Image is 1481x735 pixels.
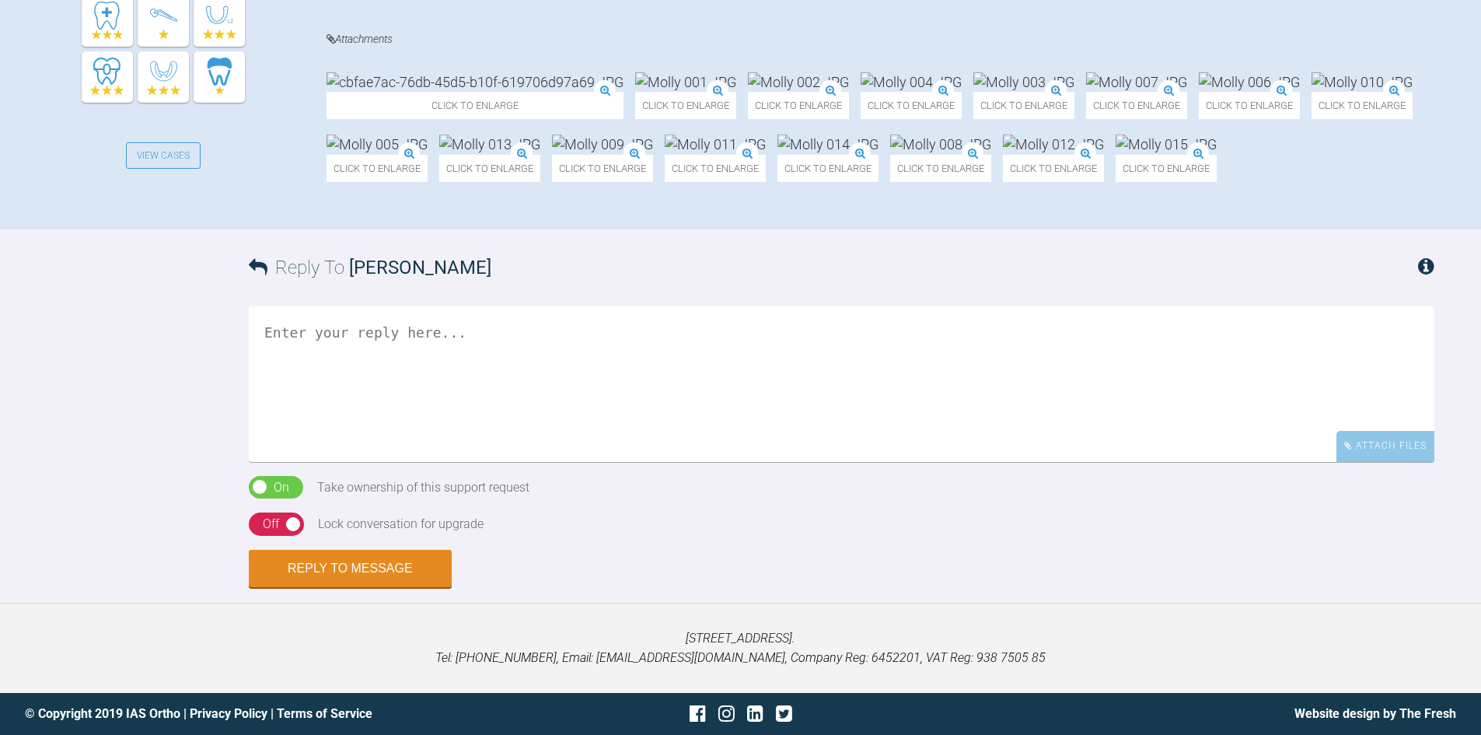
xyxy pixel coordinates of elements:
div: Take ownership of this support request [317,478,529,498]
span: Click to enlarge [1312,92,1413,119]
img: Molly 005.JPG [327,135,428,154]
span: Click to enlarge [1199,92,1300,119]
img: cbfae7ac-76db-45d5-b10f-619706d97a69.JPG [327,72,623,92]
button: Reply to Message [249,550,452,587]
span: Click to enlarge [777,155,878,182]
span: Click to enlarge [327,92,623,119]
img: Molly 007.JPG [1086,72,1187,92]
a: View Cases [126,142,201,169]
span: Click to enlarge [439,155,540,182]
span: Click to enlarge [635,92,736,119]
img: Molly 012.JPG [1003,135,1104,154]
span: Click to enlarge [665,155,766,182]
a: Terms of Service [277,706,372,721]
span: Click to enlarge [748,92,849,119]
img: Molly 003.JPG [973,72,1074,92]
a: Privacy Policy [190,706,267,721]
img: Molly 011.JPG [665,135,766,154]
span: Click to enlarge [973,92,1074,119]
div: On [274,478,289,498]
img: Molly 015.JPG [1116,135,1217,154]
span: Click to enlarge [1086,92,1187,119]
span: Click to enlarge [890,155,991,182]
img: Molly 010.JPG [1312,72,1413,92]
p: [STREET_ADDRESS]. Tel: [PHONE_NUMBER], Email: [EMAIL_ADDRESS][DOMAIN_NAME], Company Reg: 6452201,... [25,628,1456,668]
h4: Attachments [327,30,1434,49]
img: Molly 013.JPG [439,135,540,154]
h3: Reply To [249,253,491,282]
img: Molly 014.JPG [777,135,878,154]
img: Molly 001.JPG [635,72,736,92]
a: Website design by The Fresh [1294,706,1456,721]
img: Molly 008.JPG [890,135,991,154]
div: Attach Files [1336,431,1434,461]
img: Molly 004.JPG [861,72,962,92]
span: Click to enlarge [1003,155,1104,182]
span: [PERSON_NAME] [349,257,491,278]
div: Lock conversation for upgrade [318,514,484,534]
div: Off [263,514,279,534]
span: Click to enlarge [861,92,962,119]
span: Click to enlarge [327,155,428,182]
img: Molly 009.JPG [552,135,653,154]
img: Molly 002.JPG [748,72,849,92]
span: Click to enlarge [552,155,653,182]
img: Molly 006.JPG [1199,72,1300,92]
span: Click to enlarge [1116,155,1217,182]
div: © Copyright 2019 IAS Ortho | | [25,704,502,724]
